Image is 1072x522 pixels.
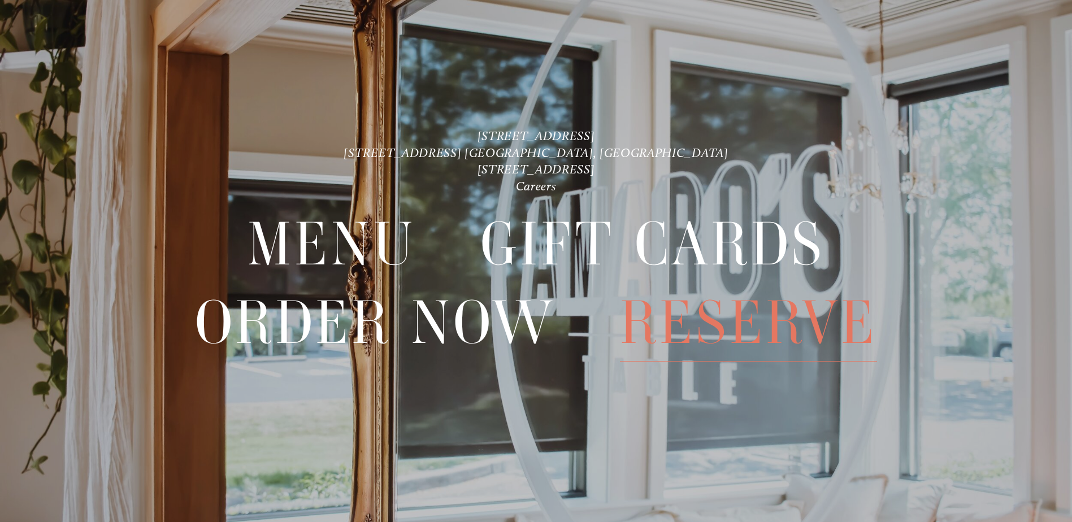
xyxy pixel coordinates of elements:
a: [STREET_ADDRESS] [GEOGRAPHIC_DATA], [GEOGRAPHIC_DATA] [344,145,728,160]
a: [STREET_ADDRESS] [478,128,595,143]
span: Order Now [195,284,555,362]
a: Menu [248,206,416,282]
span: Menu [248,206,416,283]
a: Careers [516,179,557,194]
a: Reserve [620,284,877,361]
span: Gift Cards [480,206,824,283]
a: Gift Cards [480,206,824,282]
a: [STREET_ADDRESS] [478,162,595,177]
a: Order Now [195,284,555,361]
span: Reserve [620,284,877,362]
